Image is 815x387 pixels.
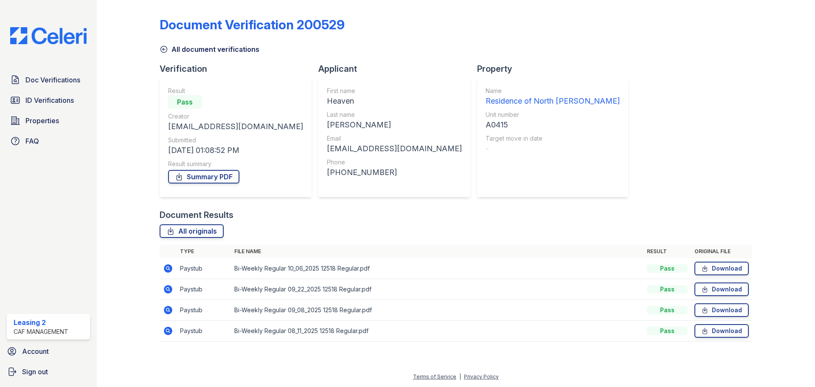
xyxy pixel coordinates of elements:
a: Download [694,262,749,275]
a: Privacy Policy [464,373,499,380]
td: Paystub [177,258,231,279]
iframe: chat widget [779,353,807,379]
div: Target move in date [486,134,620,143]
span: ID Verifications [25,95,74,105]
div: Email [327,134,462,143]
a: Sign out [3,363,93,380]
th: Type [177,245,231,258]
div: Pass [168,95,202,109]
a: Account [3,343,93,360]
div: Submitted [168,136,303,144]
div: Pass [647,285,688,294]
a: Download [694,303,749,317]
div: Result [168,87,303,95]
div: Applicant [318,63,477,75]
div: Phone [327,158,462,167]
img: CE_Logo_Blue-a8612792a0a2168367f1c8372b55b34899dd931a85d93a1a3d3e32e68fde9ad4.png [3,27,93,44]
div: First name [327,87,462,95]
span: Properties [25,116,59,126]
th: Original file [691,245,752,258]
div: | [459,373,461,380]
span: Doc Verifications [25,75,80,85]
a: All originals [160,224,224,238]
a: ID Verifications [7,92,90,109]
div: A0415 [486,119,620,131]
div: Verification [160,63,318,75]
div: Document Results [160,209,233,221]
a: Download [694,324,749,338]
td: Bi-Weekly Regular 09_22_2025 12518 Regular.pdf [231,279,644,300]
div: Creator [168,112,303,121]
div: Pass [647,327,688,335]
a: Properties [7,112,90,129]
a: All document verifications [160,44,259,54]
td: Paystub [177,279,231,300]
div: Leasing 2 [14,317,68,328]
th: File name [231,245,644,258]
a: Doc Verifications [7,71,90,88]
div: Unit number [486,110,620,119]
div: Pass [647,264,688,273]
div: [EMAIL_ADDRESS][DOMAIN_NAME] [168,121,303,133]
div: [PHONE_NUMBER] [327,167,462,178]
div: Result summary [168,160,303,168]
th: Result [644,245,691,258]
div: Pass [647,306,688,314]
div: [PERSON_NAME] [327,119,462,131]
a: FAQ [7,133,90,150]
div: Last name [327,110,462,119]
div: Name [486,87,620,95]
a: Terms of Service [413,373,456,380]
td: Bi-Weekly Regular 10_06_2025 12518 Regular.pdf [231,258,644,279]
div: [DATE] 01:08:52 PM [168,144,303,156]
div: - [486,143,620,155]
div: CAF Management [14,328,68,336]
a: Download [694,282,749,296]
span: Sign out [22,367,48,377]
div: Residence of North [PERSON_NAME] [486,95,620,107]
a: Summary PDF [168,170,239,184]
div: Document Verification 200529 [160,17,345,32]
td: Paystub [177,300,231,321]
td: Bi-Weekly Regular 08_11_2025 12518 Regular.pdf [231,321,644,342]
a: Name Residence of North [PERSON_NAME] [486,87,620,107]
td: Paystub [177,321,231,342]
div: Property [477,63,635,75]
span: FAQ [25,136,39,146]
span: Account [22,346,49,356]
div: Heaven [327,95,462,107]
div: [EMAIL_ADDRESS][DOMAIN_NAME] [327,143,462,155]
td: Bi-Weekly Regular 09_08_2025 12518 Regular.pdf [231,300,644,321]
